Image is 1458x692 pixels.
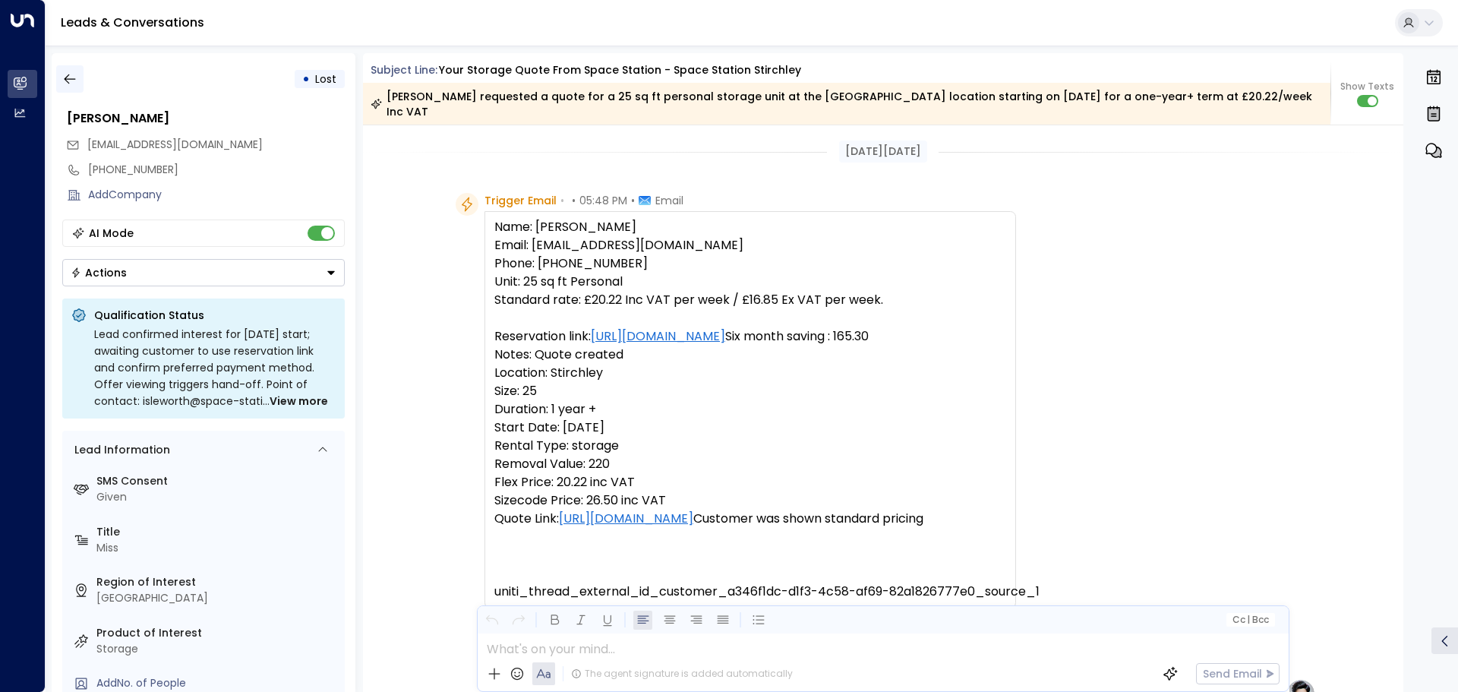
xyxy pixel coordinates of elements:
[494,218,1006,601] pre: Name: [PERSON_NAME] Email: [EMAIL_ADDRESS][DOMAIN_NAME] Phone: [PHONE_NUMBER] Unit: 25 sq ft Pers...
[96,473,339,489] label: SMS Consent
[1247,615,1250,625] span: |
[96,625,339,641] label: Product of Interest
[1226,613,1274,627] button: Cc|Bcc
[96,524,339,540] label: Title
[96,489,339,505] div: Given
[89,226,134,241] div: AI Mode
[1340,80,1394,93] span: Show Texts
[560,193,564,208] span: •
[371,89,1322,119] div: [PERSON_NAME] requested a quote for a 25 sq ft personal storage unit at the [GEOGRAPHIC_DATA] loc...
[571,667,793,681] div: The agent signature is added automatically
[484,193,557,208] span: Trigger Email
[62,259,345,286] button: Actions
[591,327,725,346] a: [URL][DOMAIN_NAME]
[69,442,170,458] div: Lead Information
[315,71,336,87] span: Lost
[87,137,263,152] span: [EMAIL_ADDRESS][DOMAIN_NAME]
[439,62,801,78] div: Your storage quote from Space Station - Space Station Stirchley
[88,187,345,203] div: AddCompany
[87,137,263,153] span: natasharowe1975@icloud.com
[579,193,627,208] span: 05:48 PM
[96,540,339,556] div: Miss
[67,109,345,128] div: [PERSON_NAME]
[94,326,336,409] div: Lead confirmed interest for [DATE] start; awaiting customer to use reservation link and confirm p...
[655,193,683,208] span: Email
[302,65,310,93] div: •
[1232,615,1268,625] span: Cc Bcc
[839,141,927,163] div: [DATE][DATE]
[88,162,345,178] div: [PHONE_NUMBER]
[96,675,339,691] div: AddNo. of People
[270,393,328,409] span: View more
[71,266,127,280] div: Actions
[62,259,345,286] div: Button group with a nested menu
[371,62,437,77] span: Subject Line:
[509,611,528,630] button: Redo
[94,308,336,323] p: Qualification Status
[96,574,339,590] label: Region of Interest
[482,611,501,630] button: Undo
[96,641,339,657] div: Storage
[96,590,339,606] div: [GEOGRAPHIC_DATA]
[572,193,576,208] span: •
[631,193,635,208] span: •
[61,14,204,31] a: Leads & Conversations
[559,510,693,528] a: [URL][DOMAIN_NAME]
